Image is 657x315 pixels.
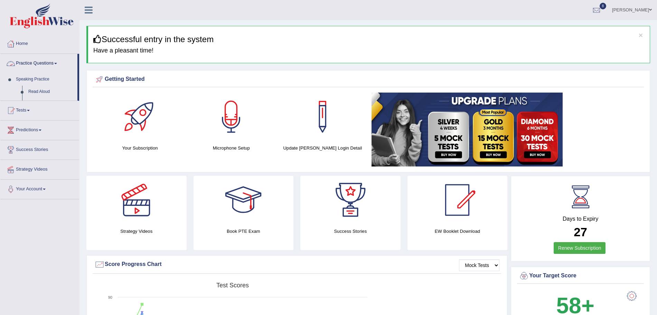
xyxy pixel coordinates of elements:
[13,73,77,86] a: Speaking Practice
[0,140,79,157] a: Success Stories
[189,144,273,152] h4: Microphone Setup
[0,160,79,177] a: Strategy Videos
[639,31,643,39] button: ×
[86,228,187,235] h4: Strategy Videos
[372,93,563,166] img: small5.jpg
[0,180,79,197] a: Your Account
[94,74,642,85] div: Getting Started
[519,216,642,222] h4: Days to Expiry
[0,121,79,138] a: Predictions
[108,295,112,299] text: 90
[519,271,642,281] div: Your Target Score
[0,101,79,118] a: Tests
[600,3,607,9] span: 8
[25,98,77,110] a: Repeat Sentence
[216,282,249,289] tspan: Test scores
[0,54,77,71] a: Practice Questions
[280,144,365,152] h4: Update [PERSON_NAME] Login Detail
[25,86,77,98] a: Read Aloud
[300,228,401,235] h4: Success Stories
[93,35,645,44] h3: Successful entry in the system
[574,225,587,239] b: 27
[554,242,606,254] a: Renew Subscription
[0,34,79,51] a: Home
[94,259,499,270] div: Score Progress Chart
[194,228,294,235] h4: Book PTE Exam
[407,228,508,235] h4: EW Booklet Download
[98,144,182,152] h4: Your Subscription
[93,47,645,54] h4: Have a pleasant time!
